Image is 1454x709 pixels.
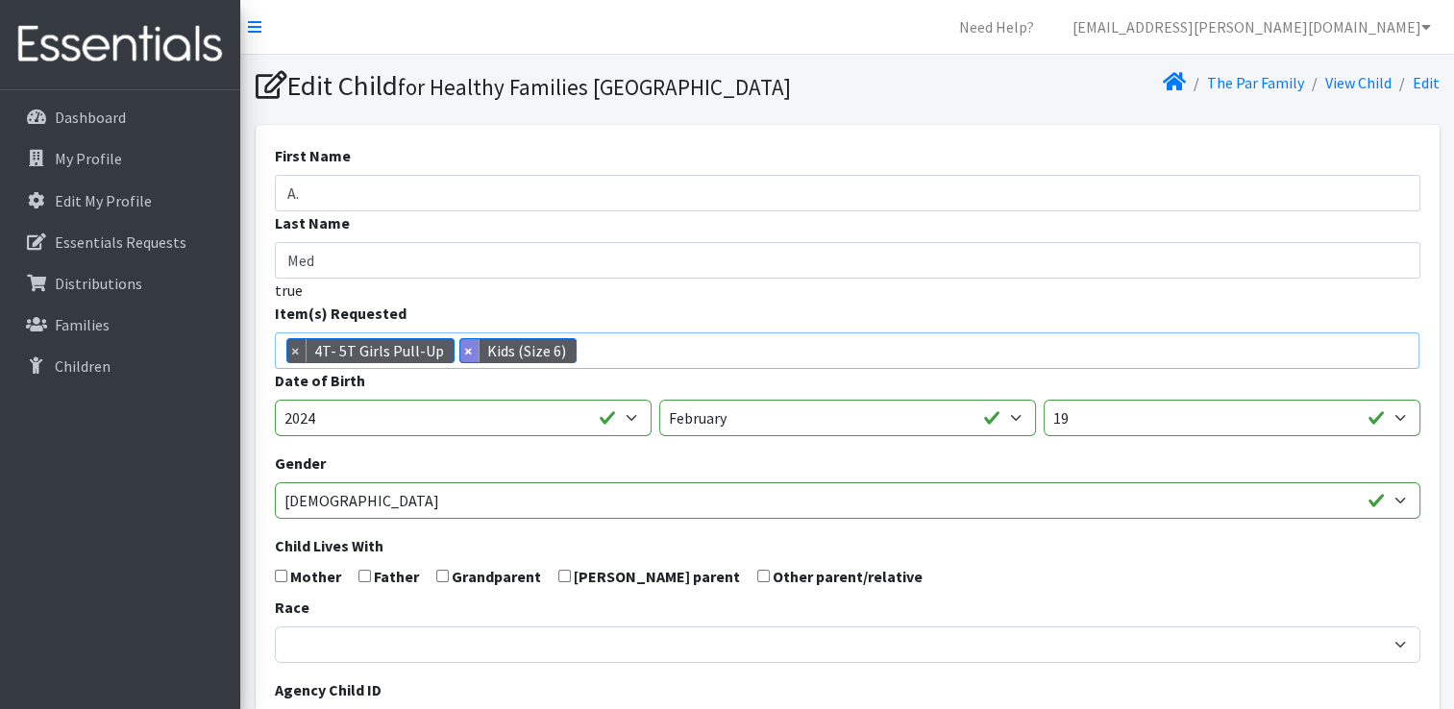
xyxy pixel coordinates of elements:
p: Essentials Requests [55,232,186,252]
label: Grandparent [452,565,541,588]
label: Last Name [275,211,350,234]
label: Race [275,596,309,619]
p: Children [55,356,111,376]
a: My Profile [8,139,233,178]
p: My Profile [55,149,122,168]
label: [PERSON_NAME] parent [574,565,740,588]
label: Other parent/relative [773,565,923,588]
a: [EMAIL_ADDRESS][PERSON_NAME][DOMAIN_NAME] [1057,8,1446,46]
label: Date of Birth [275,369,365,392]
a: Distributions [8,264,233,303]
p: Dashboard [55,108,126,127]
li: Kids (Size 6) [459,338,577,363]
li: 4T- 5T Girls Pull-Up [286,338,455,363]
label: Father [374,565,419,588]
p: Edit My Profile [55,191,152,210]
a: Need Help? [944,8,1049,46]
p: Families [55,315,110,334]
a: Edit My Profile [8,182,233,220]
a: Children [8,347,233,385]
span: × [460,339,480,362]
label: Agency Child ID [275,678,382,701]
a: Families [8,306,233,344]
label: Mother [290,565,341,588]
p: Distributions [55,274,142,293]
a: View Child [1325,73,1392,92]
a: The Par Family [1207,73,1304,92]
label: Item(s) Requested [275,302,407,325]
a: Essentials Requests [8,223,233,261]
span: × [287,339,307,362]
label: First Name [275,144,351,167]
a: Dashboard [8,98,233,136]
img: HumanEssentials [8,12,233,77]
label: Child Lives With [275,534,383,557]
label: Gender [275,452,326,475]
h1: Edit Child [256,69,841,103]
a: Edit [1413,73,1440,92]
small: for Healthy Families [GEOGRAPHIC_DATA] [398,73,791,101]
